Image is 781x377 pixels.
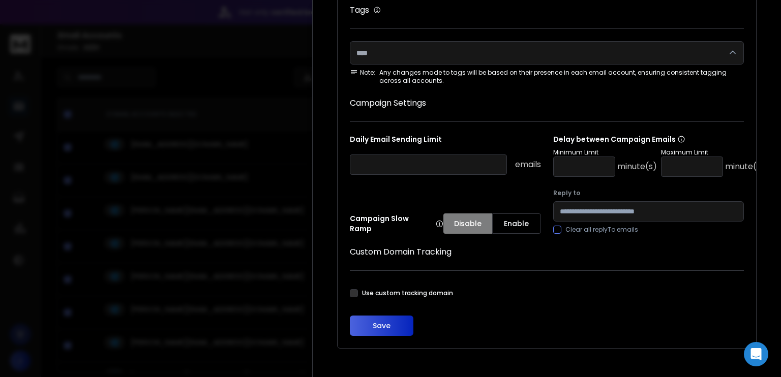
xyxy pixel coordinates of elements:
p: minute(s) [617,161,657,173]
h1: Campaign Settings [350,97,744,109]
p: emails [515,159,541,171]
p: Daily Email Sending Limit [350,134,540,148]
label: Clear all replyTo emails [565,226,638,234]
p: minute(s) [725,161,765,173]
div: Any changes made to tags will be based on their presence in each email account, ensuring consiste... [350,69,744,85]
h1: Tags [350,4,369,16]
label: Reply to [553,189,744,197]
p: Minimum Limit [553,148,657,156]
button: Save [350,316,413,336]
button: Enable [492,213,541,234]
div: Open Intercom Messenger [744,342,768,366]
label: Use custom tracking domain [362,289,453,297]
p: Campaign Slow Ramp [350,213,443,234]
p: Maximum Limit [661,148,765,156]
button: Disable [443,213,492,234]
span: Note: [350,69,375,77]
h1: Custom Domain Tracking [350,246,744,258]
p: Delay between Campaign Emails [553,134,765,144]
